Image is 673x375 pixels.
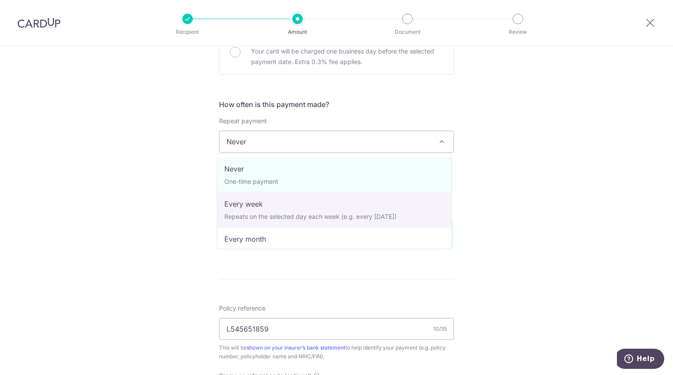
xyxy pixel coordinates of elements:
[219,304,266,313] label: Policy reference
[219,343,454,361] div: This will be to help identify your payment (e.g. policy number, policyholder name and NRIC/FIN).
[219,99,454,110] h5: How often is this payment made?
[433,325,447,333] div: 10/35
[617,349,664,371] iframe: Opens a widget where you can find more information
[155,28,220,36] p: Recipient
[251,46,443,67] p: Your card will be charged one business day before the selected payment date. Extra 0.3% fee applies.
[220,131,453,152] span: Never
[224,213,397,220] small: Repeats on the selected day each week (e.g. every [DATE])
[375,28,440,36] p: Document
[219,131,454,153] span: Never
[18,18,60,28] img: CardUp
[224,199,444,209] p: Every week
[265,28,330,36] p: Amount
[224,234,444,244] p: Every month
[247,344,345,351] a: shown on your insurer’s bank statement
[224,178,278,185] small: One-time payment
[224,164,444,174] p: Never
[219,117,267,125] label: Repeat payment
[485,28,550,36] p: Review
